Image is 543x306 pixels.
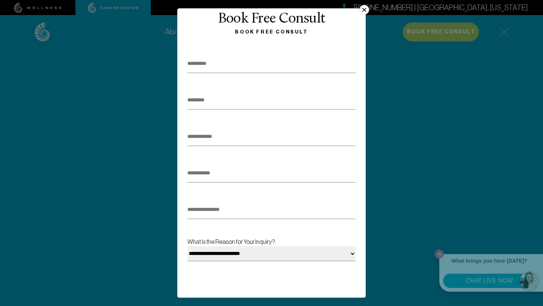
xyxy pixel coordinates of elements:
div: Book Free Consult [186,27,357,37]
button: × [359,5,369,15]
label: What Is the Reason for Your Inquiry? [187,237,356,273]
div: Book Free Consult [186,11,357,27]
select: What Is the Reason for Your Inquiry? [187,246,356,261]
